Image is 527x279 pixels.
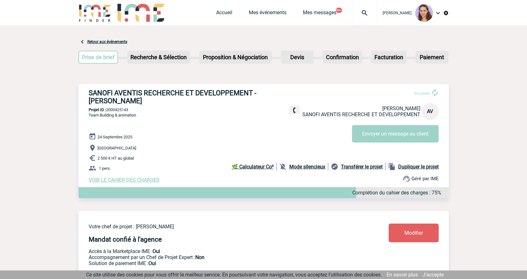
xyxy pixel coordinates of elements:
[386,272,418,278] a: En savoir plus
[302,111,420,117] span: SANOFI AVENTIS RECHERCHE ET DEVELOPPEMENT
[89,107,106,112] b: Projet ID :
[216,10,232,18] a: Accueil
[372,51,406,63] p: Facturation
[128,51,189,63] p: Recherche & Sélection
[97,146,136,150] span: [GEOGRAPHIC_DATA]
[352,125,439,143] button: Envoyer un message au client
[89,236,162,243] h4: Mandat confié à l'agence
[89,224,351,230] p: Votre chef de projet : [PERSON_NAME]
[403,175,410,182] img: support.png
[79,51,118,63] p: Prise de brief
[289,164,325,170] b: Mode silencieux
[89,113,136,117] span: Team Building & animation
[249,10,286,18] a: Mes événements
[195,254,204,260] b: Non
[97,156,134,161] span: 2 500 € HT au global
[341,164,383,170] b: Transférer le projet
[423,272,444,278] a: J'accepte
[405,230,423,236] span: Modifier
[153,248,160,254] b: Oui
[336,8,342,13] button: 99+
[427,108,433,114] span: AV
[148,260,156,266] b: Oui
[89,248,351,254] p: Accès à la Marketplace IME :
[78,4,111,22] img: IME-Finder
[281,51,313,63] p: Devis
[89,177,160,183] a: VOIR LE CAHIER DES CHARGES
[89,260,351,266] p: Conformité aux process achat client, Prise en charge de la facturation, Mutualisation de plusieur...
[414,91,430,96] span: En cours
[87,40,127,44] a: Retour aux événements
[78,107,449,112] p: 2000425143
[89,89,279,105] h3: SANOFI AVENTIS RECHERCHE ET DEVELOPPEMENT - [PERSON_NAME]
[232,163,277,170] a: 🌿 Calculateur Co²
[323,51,361,63] p: Confirmation
[382,105,420,111] span: [PERSON_NAME]
[388,163,396,170] img: file_copy-black-24dp.png
[398,164,439,170] b: Dupliquer le projet
[200,51,271,63] p: Proposition & Négociation
[411,176,439,181] span: Géré par IME
[86,272,382,278] span: Ce site utilise des cookies pour vous offrir le meilleur service. En poursuivant votre navigation...
[303,10,336,18] a: Mes messages
[89,254,351,260] p: Prestation payante
[97,135,132,139] span: 24 Septembre 2025
[415,4,433,22] img: 101030-1.png
[416,51,448,63] p: Paiement
[383,11,411,15] span: [PERSON_NAME]
[99,166,111,171] span: 1 pers.
[232,164,274,170] b: 🌿 Calculateur Co²
[292,107,297,113] img: fixe.png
